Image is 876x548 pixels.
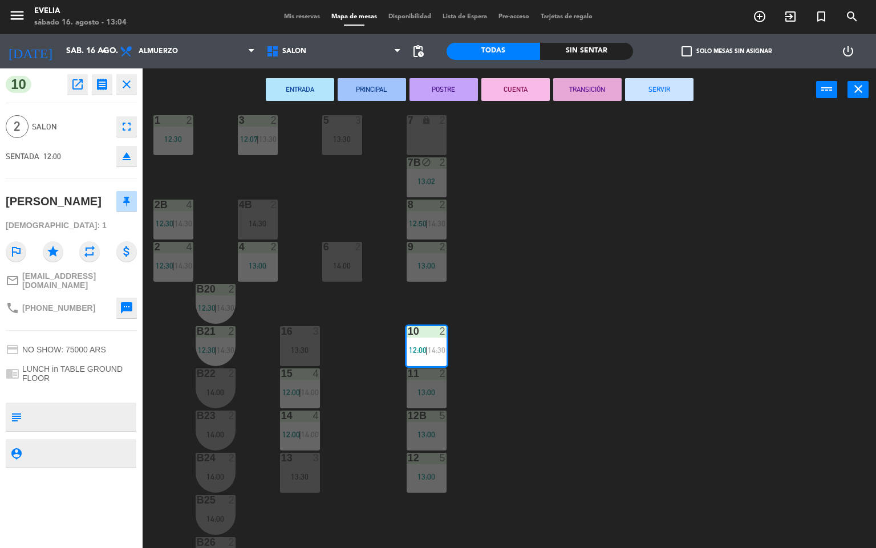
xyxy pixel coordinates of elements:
i: add_circle_outline [753,10,766,23]
span: [PHONE_NUMBER] [22,303,95,312]
i: phone [6,301,19,315]
i: search [845,10,859,23]
i: lock [421,115,431,125]
div: 13:00 [238,262,278,270]
div: 2 [229,326,236,336]
span: | [299,430,301,439]
i: exit_to_app [784,10,797,23]
div: 12:30 [153,135,193,143]
div: 13:30 [322,135,362,143]
i: menu [9,7,26,24]
span: SALON [32,120,111,133]
i: attach_money [116,241,137,262]
span: 10 [6,76,31,93]
div: 13:30 [280,473,320,481]
div: 2 [440,368,447,379]
div: [PERSON_NAME] [6,192,102,211]
span: Mis reservas [278,14,326,20]
div: 2 [229,495,236,505]
button: receipt [92,74,112,95]
button: TRANSICIÓN [553,78,622,101]
div: 13 [281,453,282,463]
div: 13:00 [407,388,447,396]
span: | [425,346,428,355]
div: 2 [229,284,236,294]
button: menu [9,7,26,28]
span: 14:00 [301,430,319,439]
i: close [851,82,865,96]
div: 16 [281,326,282,336]
span: 14:30 [175,261,192,270]
button: PRINCIPAL [338,78,406,101]
div: 13:00 [407,262,447,270]
button: fullscreen [116,116,137,137]
div: 14:00 [196,431,236,439]
button: SERVIR [625,78,693,101]
i: outlined_flag [6,241,26,262]
i: turned_in_not [814,10,828,23]
div: 6 [323,242,324,252]
span: 12:30 [198,346,216,355]
div: 2 [229,411,236,421]
span: 12:00 [409,346,427,355]
span: 14:30 [217,346,234,355]
div: 5 [440,453,447,463]
span: | [172,261,175,270]
span: 14:30 [217,303,234,312]
div: Sin sentar [540,43,634,60]
div: 5 [440,411,447,421]
i: close [120,78,133,91]
i: repeat [79,241,100,262]
span: check_box_outline_blank [682,46,692,56]
i: block [421,157,431,167]
div: sábado 16. agosto - 13:04 [34,17,127,29]
i: mail_outline [6,274,19,287]
button: POSTRE [409,78,478,101]
i: fullscreen [120,120,133,133]
span: | [214,346,217,355]
i: power_settings_new [841,44,855,58]
span: [EMAIL_ADDRESS][DOMAIN_NAME] [22,271,137,290]
span: SENTADA [6,152,39,161]
div: 4 [186,200,193,210]
i: power_input [820,82,834,96]
span: pending_actions [411,44,425,58]
span: 12:30 [156,261,173,270]
div: 2 [271,115,278,125]
span: 12:30 [198,303,216,312]
div: 2 [229,537,236,547]
button: power_input [816,81,837,98]
span: Disponibilidad [383,14,437,20]
span: Lista de Espera [437,14,493,20]
span: 14:30 [175,219,192,228]
div: 14:00 [196,473,236,481]
span: | [425,219,428,228]
button: open_in_new [67,74,88,95]
span: | [172,219,175,228]
i: sms [120,301,133,315]
a: mail_outline[EMAIL_ADDRESS][DOMAIN_NAME] [6,271,137,290]
div: 14:30 [238,220,278,228]
div: 2 [440,326,447,336]
div: 14:00 [196,515,236,523]
span: 12:00 [282,430,300,439]
i: chrome_reader_mode [6,367,19,380]
button: eject [116,146,137,167]
div: 2 [271,200,278,210]
div: 2 [186,115,193,125]
span: 2 [6,115,29,138]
